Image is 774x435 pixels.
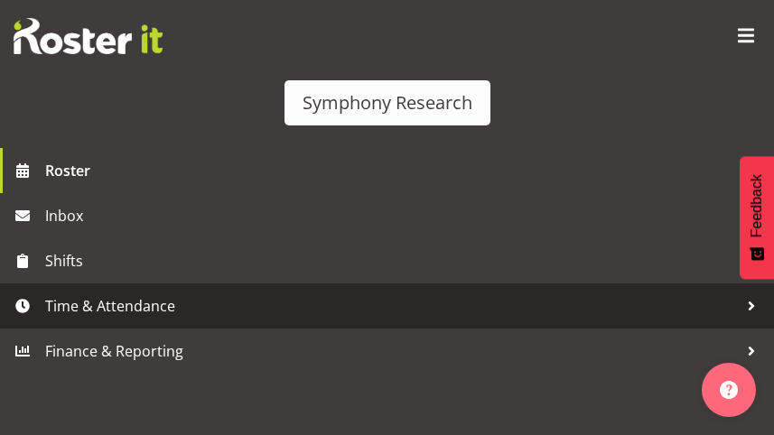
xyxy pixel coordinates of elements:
span: Roster [45,157,765,184]
span: Feedback [749,174,765,237]
span: Inbox [45,202,765,229]
img: Rosterit website logo [14,18,163,54]
div: Symphony Research [303,89,472,116]
span: Shifts [45,247,738,274]
img: help-xxl-2.png [720,381,738,399]
span: Finance & Reporting [45,338,738,365]
span: Time & Attendance [45,292,738,319]
button: Feedback - Show survey [740,156,774,279]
